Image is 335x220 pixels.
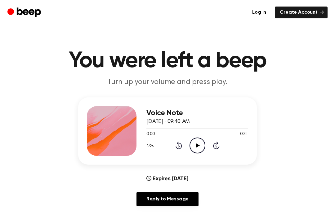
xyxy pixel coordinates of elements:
a: Log in [247,7,271,18]
span: 0:31 [240,131,248,138]
h1: You were left a beep [9,50,326,72]
span: [DATE] · 09:40 AM [146,119,190,124]
h3: Voice Note [146,109,248,117]
a: Beep [7,7,42,19]
a: Reply to Message [136,192,199,206]
span: 0:00 [146,131,154,138]
a: Create Account [275,7,328,18]
div: Expires [DATE] [146,175,189,182]
p: Turn up your volume and press play. [48,77,287,87]
button: 1.0x [146,140,156,151]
